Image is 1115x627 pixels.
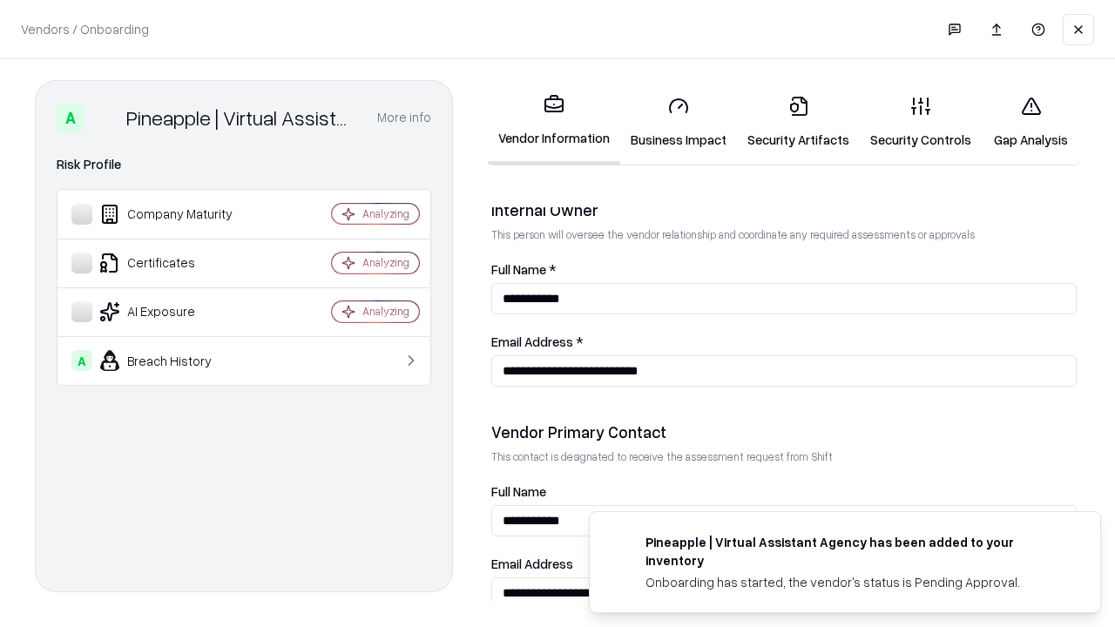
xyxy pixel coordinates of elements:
div: A [57,104,84,131]
div: Pineapple | Virtual Assistant Agency has been added to your inventory [645,533,1058,570]
a: Gap Analysis [982,82,1080,163]
div: Vendor Primary Contact [491,421,1077,442]
label: Full Name * [491,263,1077,276]
label: Full Name [491,485,1077,498]
img: trypineapple.com [611,533,632,554]
div: Certificates [71,253,280,273]
a: Security Artifacts [737,82,860,163]
div: A [71,350,92,371]
label: Email Address * [491,335,1077,348]
div: Analyzing [362,304,409,319]
p: Vendors / Onboarding [21,20,149,38]
p: This person will oversee the vendor relationship and coordinate any required assessments or appro... [491,227,1077,242]
div: Internal Owner [491,199,1077,220]
a: Business Impact [620,82,737,163]
div: Pineapple | Virtual Assistant Agency [126,104,356,131]
label: Email Address [491,557,1077,570]
div: Onboarding has started, the vendor's status is Pending Approval. [645,573,1058,591]
div: Company Maturity [71,204,280,225]
div: Risk Profile [57,154,431,175]
div: Analyzing [362,255,409,270]
div: Breach History [71,350,280,371]
img: Pineapple | Virtual Assistant Agency [91,104,119,131]
div: Analyzing [362,206,409,221]
p: This contact is designated to receive the assessment request from Shift [491,449,1077,464]
button: More info [377,102,431,133]
div: AI Exposure [71,301,280,322]
a: Vendor Information [488,80,620,165]
a: Security Controls [860,82,982,163]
